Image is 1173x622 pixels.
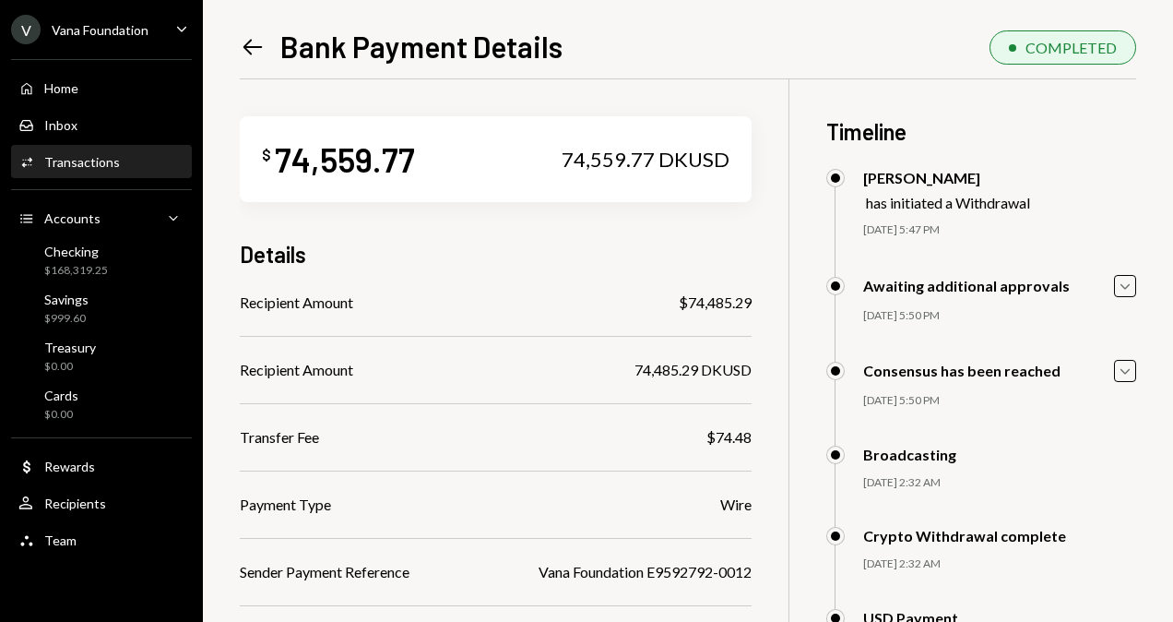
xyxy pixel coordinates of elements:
[280,28,563,65] h1: Bank Payment Details
[11,286,192,330] a: Savings$999.60
[262,146,271,164] div: $
[44,117,77,133] div: Inbox
[863,556,1136,572] div: [DATE] 2:32 AM
[863,277,1070,294] div: Awaiting additional approvals
[634,359,752,381] div: 74,485.29 DKUSD
[863,475,1136,491] div: [DATE] 2:32 AM
[240,292,353,314] div: Recipient Amount
[539,561,752,583] div: Vana Foundation E9592792-0012
[240,239,306,269] h3: Details
[863,527,1066,544] div: Crypto Withdrawal complete
[863,169,1030,186] div: [PERSON_NAME]
[11,71,192,104] a: Home
[863,308,1136,324] div: [DATE] 5:50 PM
[44,311,89,327] div: $999.60
[240,359,353,381] div: Recipient Amount
[44,154,120,170] div: Transactions
[11,201,192,234] a: Accounts
[11,382,192,426] a: Cards$0.00
[44,244,108,259] div: Checking
[52,22,148,38] div: Vana Foundation
[706,426,752,449] div: $74.48
[44,263,108,279] div: $168,319.25
[11,449,192,483] a: Rewards
[44,459,95,474] div: Rewards
[562,147,729,173] div: 74,559.77 DKUSD
[275,138,415,180] div: 74,559.77
[11,15,41,44] div: V
[44,496,106,511] div: Recipients
[11,334,192,378] a: Treasury$0.00
[826,116,1136,147] h3: Timeline
[44,80,78,96] div: Home
[11,108,192,141] a: Inbox
[240,426,319,449] div: Transfer Fee
[240,561,409,583] div: Sender Payment Reference
[44,407,78,423] div: $0.00
[11,238,192,282] a: Checking$168,319.25
[11,486,192,520] a: Recipients
[11,523,192,556] a: Team
[44,340,96,355] div: Treasury
[44,532,77,548] div: Team
[44,292,89,307] div: Savings
[44,359,96,375] div: $0.00
[863,393,1136,409] div: [DATE] 5:50 PM
[866,194,1030,211] div: has initiated a Withdrawal
[240,494,331,516] div: Payment Type
[44,210,101,226] div: Accounts
[863,362,1060,379] div: Consensus has been reached
[1025,39,1117,56] div: COMPLETED
[720,494,752,516] div: Wire
[11,145,192,178] a: Transactions
[863,446,956,463] div: Broadcasting
[44,388,78,403] div: Cards
[863,222,1136,238] div: [DATE] 5:47 PM
[679,292,752,314] div: $74,485.29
